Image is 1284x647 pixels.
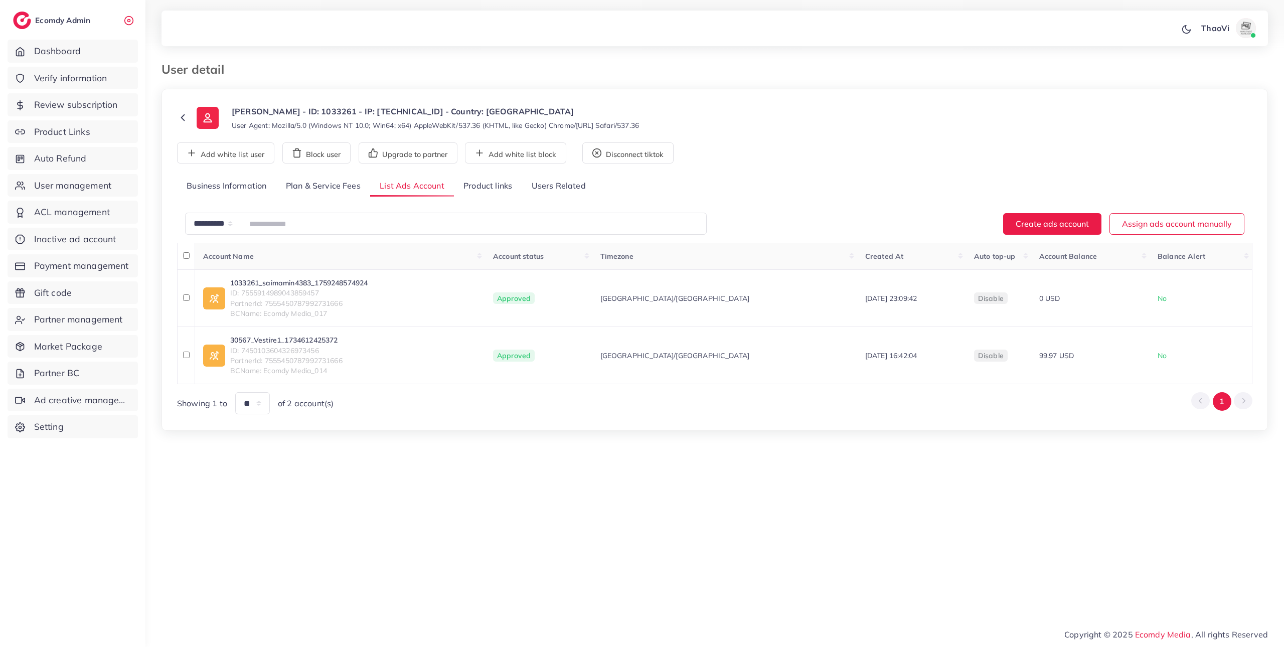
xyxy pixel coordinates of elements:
img: logo [13,12,31,29]
ul: Pagination [1191,392,1252,411]
span: BCName: Ecomdy Media_017 [230,308,368,318]
a: Product Links [8,120,138,143]
a: logoEcomdy Admin [13,12,93,29]
a: Auto Refund [8,147,138,170]
span: [GEOGRAPHIC_DATA]/[GEOGRAPHIC_DATA] [600,293,750,303]
button: Go to page 1 [1213,392,1231,411]
img: ic-ad-info.7fc67b75.svg [203,345,225,367]
a: Ad creative management [8,389,138,412]
span: No [1158,294,1167,303]
a: User management [8,174,138,197]
button: Block user [282,142,351,164]
a: Setting [8,415,138,438]
span: [DATE] 23:09:42 [865,294,917,303]
span: Account Balance [1039,252,1097,261]
span: ACL management [34,206,110,219]
img: ic-ad-info.7fc67b75.svg [203,287,225,309]
span: PartnerId: 7555450787992731666 [230,298,368,308]
a: ACL management [8,201,138,224]
a: Partner BC [8,362,138,385]
a: Business Information [177,176,276,197]
span: Auto top-up [974,252,1016,261]
a: Gift code [8,281,138,304]
p: ThaoVi [1201,22,1229,34]
span: ID: 7450103604326973456 [230,346,343,356]
a: Inactive ad account [8,228,138,251]
button: Assign ads account manually [1109,213,1244,235]
a: Review subscription [8,93,138,116]
span: disable [978,294,1004,303]
span: Timezone [600,252,633,261]
span: of 2 account(s) [278,398,334,409]
span: No [1158,351,1167,360]
span: Market Package [34,340,102,353]
a: Market Package [8,335,138,358]
a: Dashboard [8,40,138,63]
img: avatar [1236,18,1256,38]
p: [PERSON_NAME] - ID: 1033261 - IP: [TECHNICAL_ID] - Country: [GEOGRAPHIC_DATA] [232,105,639,117]
small: User Agent: Mozilla/5.0 (Windows NT 10.0; Win64; x64) AppleWebKit/537.36 (KHTML, like Gecko) Chro... [232,120,639,130]
span: Account status [493,252,544,261]
span: [DATE] 16:42:04 [865,351,917,360]
a: Payment management [8,254,138,277]
a: List Ads Account [370,176,454,197]
span: Balance Alert [1158,252,1205,261]
span: Ad creative management [34,394,130,407]
span: Product Links [34,125,90,138]
a: 30567_Vestire1_1734612425372 [230,335,343,345]
span: User management [34,179,111,192]
span: Verify information [34,72,107,85]
span: Created At [865,252,904,261]
span: Dashboard [34,45,81,58]
a: Verify information [8,67,138,90]
span: PartnerId: 7555450787992731666 [230,356,343,366]
span: 0 USD [1039,294,1060,303]
span: Partner BC [34,367,80,380]
span: Setting [34,420,64,433]
button: Upgrade to partner [359,142,457,164]
button: Add white list block [465,142,566,164]
h3: User detail [162,62,232,77]
button: Disconnect tiktok [582,142,674,164]
span: ID: 7555914989043859457 [230,288,368,298]
span: Showing 1 to [177,398,227,409]
span: BCName: Ecomdy Media_014 [230,366,343,376]
a: Ecomdy Media [1135,629,1191,639]
a: Product links [454,176,522,197]
img: ic-user-info.36bf1079.svg [197,107,219,129]
span: disable [978,351,1004,360]
a: Plan & Service Fees [276,176,370,197]
a: ThaoViavatar [1196,18,1260,38]
span: Approved [493,292,535,304]
span: 99.97 USD [1039,351,1074,360]
a: Users Related [522,176,595,197]
a: 1033261_saimamin4383_1759248574924 [230,278,368,288]
button: Create ads account [1003,213,1101,235]
span: [GEOGRAPHIC_DATA]/[GEOGRAPHIC_DATA] [600,351,750,361]
span: Payment management [34,259,129,272]
span: Account Name [203,252,254,261]
span: Gift code [34,286,72,299]
button: Add white list user [177,142,274,164]
span: , All rights Reserved [1191,628,1268,640]
h2: Ecomdy Admin [35,16,93,25]
a: Partner management [8,308,138,331]
span: Partner management [34,313,123,326]
span: Approved [493,350,535,362]
span: Review subscription [34,98,118,111]
span: Auto Refund [34,152,87,165]
span: Copyright © 2025 [1064,628,1268,640]
span: Inactive ad account [34,233,116,246]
